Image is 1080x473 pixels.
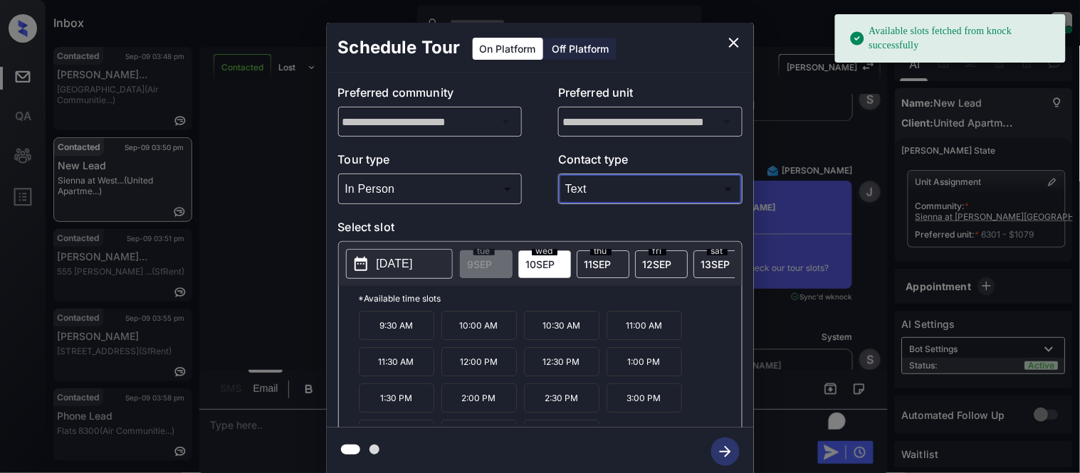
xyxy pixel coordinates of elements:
p: Preferred unit [558,84,743,107]
span: wed [532,247,557,255]
p: 4:00 PM [441,420,517,449]
div: Available slots fetched from knock successfully [849,18,1054,58]
p: 1:00 PM [607,347,682,376]
p: 12:30 PM [524,347,599,376]
p: 4:30 PM [524,420,599,449]
p: Contact type [558,151,743,174]
div: On Platform [473,38,543,60]
p: *Available time slots [359,286,742,311]
h2: Schedule Tour [327,23,472,73]
div: date-select [577,250,629,278]
div: date-select [518,250,571,278]
span: 10 SEP [526,258,555,270]
p: 3:00 PM [607,383,682,413]
span: 12 SEP [643,258,672,270]
span: fri [649,247,666,255]
p: 11:00 AM [607,311,682,340]
button: btn-next [703,433,748,470]
div: Off Platform [545,38,617,60]
span: sat [707,247,728,255]
p: Preferred community [338,84,523,107]
p: 3:30 PM [359,420,434,449]
p: 10:00 AM [441,311,517,340]
p: 2:00 PM [441,383,517,413]
p: Select slot [338,218,743,241]
button: [DATE] [346,249,453,279]
div: In Person [342,177,519,201]
div: date-select [693,250,746,278]
div: Text [562,177,739,201]
p: 10:30 AM [524,311,599,340]
div: date-select [635,250,688,278]
p: 12:00 PM [441,347,517,376]
p: 11:30 AM [359,347,434,376]
p: Tour type [338,151,523,174]
p: 9:30 AM [359,311,434,340]
p: [DATE] [377,255,413,272]
p: 1:30 PM [359,383,434,413]
button: close [720,28,748,57]
span: 13 SEP [701,258,730,270]
span: thu [590,247,612,255]
p: 2:30 PM [524,383,599,413]
span: 11 SEP [584,258,612,270]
